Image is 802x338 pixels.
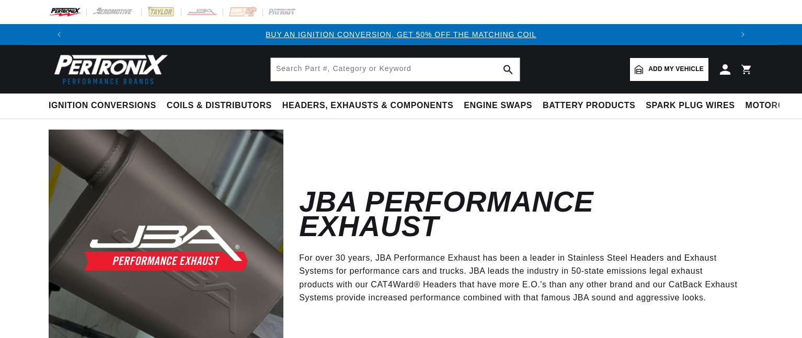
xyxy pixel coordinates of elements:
span: Coils & Distributors [167,100,272,111]
summary: Engine Swaps [459,94,537,118]
summary: Spark Plug Wires [640,94,740,118]
a: Add my vehicle [630,58,708,81]
div: 1 of 3 [70,29,732,40]
span: Headers, Exhausts & Components [282,100,453,111]
button: Translation missing: en.sections.announcements.next_announcement [732,24,753,45]
span: Spark Plug Wires [646,100,735,111]
span: Ignition Conversions [49,100,156,111]
button: Translation missing: en.sections.announcements.previous_announcement [49,24,70,45]
span: Add my vehicle [648,64,704,74]
summary: Battery Products [537,94,640,118]
p: For over 30 years, JBA Performance Exhaust has been a leader in Stainless Steel Headers and Exhau... [299,251,738,305]
span: Engine Swaps [464,100,532,111]
button: search button [497,58,520,81]
summary: Headers, Exhausts & Components [277,94,459,118]
h2: JBA Performance Exhaust [299,190,738,239]
slideshow-component: Translation missing: en.sections.announcements.announcement_bar [22,24,780,45]
span: Battery Products [543,100,635,111]
div: Announcement [70,29,732,40]
img: Pertronix [49,51,169,87]
a: BUY AN IGNITION CONVERSION, GET 50% OFF THE MATCHING COIL [266,30,536,39]
summary: Coils & Distributors [162,94,277,118]
summary: Ignition Conversions [49,94,162,118]
input: Search Part #, Category or Keyword [271,58,520,81]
